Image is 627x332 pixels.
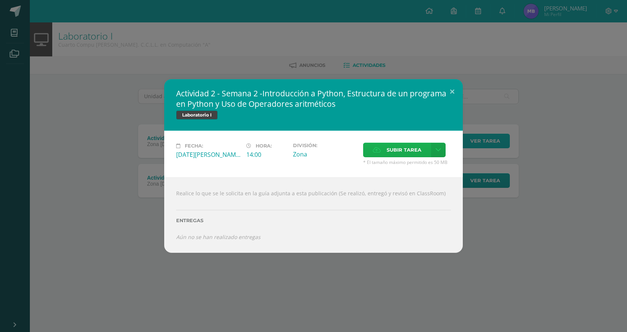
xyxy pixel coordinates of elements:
span: Subir tarea [387,143,421,157]
span: Hora: [256,143,272,149]
div: Realice lo que se le solicita en la guía adjunta a esta publicación (Se realizó, entregó y revisó... [164,177,463,253]
i: Aún no se han realizado entregas [176,233,261,241]
div: 14:00 [246,151,287,159]
button: Close (Esc) [442,79,463,105]
h2: Actividad 2 - Semana 2 -Introducción a Python, Estructura de un programa en Python y Uso de Opera... [176,88,451,109]
div: Zona [293,150,357,158]
span: Fecha: [185,143,203,149]
div: [DATE][PERSON_NAME] [176,151,240,159]
span: * El tamaño máximo permitido es 50 MB [363,159,451,165]
label: Entregas [176,218,451,223]
span: Laboratorio I [176,111,218,120]
label: División: [293,143,357,148]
